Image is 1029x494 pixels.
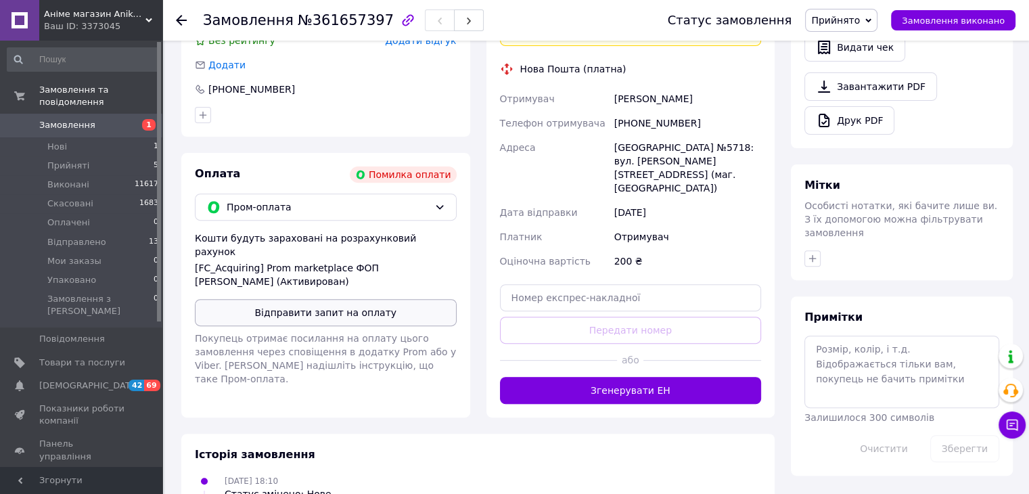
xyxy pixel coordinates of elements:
[203,12,294,28] span: Замовлення
[47,217,90,229] span: Оплачені
[47,198,93,210] span: Скасовані
[195,448,315,461] span: Історія замовлення
[154,141,158,153] span: 1
[902,16,1005,26] span: Замовлення виконано
[154,293,158,317] span: 0
[804,200,997,238] span: Особисті нотатки, які бачите лише ви. З їх допомогою можна фільтрувати замовлення
[804,106,894,135] a: Друк PDF
[385,35,456,46] span: Додати відгук
[39,357,125,369] span: Товари та послуги
[195,333,456,384] span: Покупець отримає посилання на оплату цього замовлення через сповіщення в додатку Prom або у Viber...
[298,12,394,28] span: №361657397
[612,249,764,273] div: 200 ₴
[135,179,158,191] span: 11617
[612,87,764,111] div: [PERSON_NAME]
[39,333,105,345] span: Повідомлення
[517,62,630,76] div: Нова Пошта (платна)
[47,236,106,248] span: Відправлено
[804,179,840,192] span: Мітки
[208,60,246,70] span: Додати
[149,236,158,248] span: 13
[612,135,764,200] div: [GEOGRAPHIC_DATA] №5718: вул. [PERSON_NAME][STREET_ADDRESS] (маг. [GEOGRAPHIC_DATA])
[39,380,139,392] span: [DEMOGRAPHIC_DATA]
[891,10,1015,30] button: Замовлення виконано
[227,200,429,215] span: Пром-оплата
[350,166,457,183] div: Помилка оплати
[39,119,95,131] span: Замовлення
[612,111,764,135] div: [PHONE_NUMBER]
[225,476,278,486] span: [DATE] 18:10
[142,119,156,131] span: 1
[612,200,764,225] div: [DATE]
[47,274,96,286] span: Упаковано
[208,35,275,46] span: Без рейтингу
[500,284,762,311] input: Номер експрес-накладної
[154,274,158,286] span: 0
[47,160,89,172] span: Прийняті
[7,47,160,72] input: Пошук
[804,311,863,323] span: Примітки
[500,142,536,153] span: Адреса
[39,438,125,462] span: Панель управління
[500,256,591,267] span: Оціночна вартість
[44,20,162,32] div: Ваш ID: 3373045
[207,83,296,96] div: [PHONE_NUMBER]
[195,231,457,288] div: Кошти будуть зараховані на розрахунковий рахунок
[129,380,144,391] span: 42
[154,255,158,267] span: 0
[47,293,154,317] span: Замовлення з [PERSON_NAME]
[500,231,543,242] span: Платник
[195,167,240,180] span: Оплата
[39,403,125,427] span: Показники роботи компанії
[47,255,101,267] span: Мои заказы
[154,160,158,172] span: 5
[139,198,158,210] span: 1683
[500,207,578,218] span: Дата відправки
[500,377,762,404] button: Згенерувати ЕН
[39,84,162,108] span: Замовлення та повідомлення
[176,14,187,27] div: Повернутися назад
[804,412,934,423] span: Залишилося 300 символів
[811,15,860,26] span: Прийнято
[612,225,764,249] div: Отримувач
[154,217,158,229] span: 0
[500,93,555,104] span: Отримувач
[44,8,145,20] span: Аніме магазин Anikoneko
[617,353,643,367] span: або
[144,380,160,391] span: 69
[999,411,1026,439] button: Чат з покупцем
[195,299,457,326] button: Відправити запит на оплату
[804,72,937,101] a: Завантажити PDF
[47,141,67,153] span: Нові
[500,118,605,129] span: Телефон отримувача
[195,261,457,288] div: [FC_Acquiring] Prom marketplace ФОП [PERSON_NAME] (Активирован)
[668,14,792,27] div: Статус замовлення
[804,33,905,62] button: Видати чек
[47,179,89,191] span: Виконані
